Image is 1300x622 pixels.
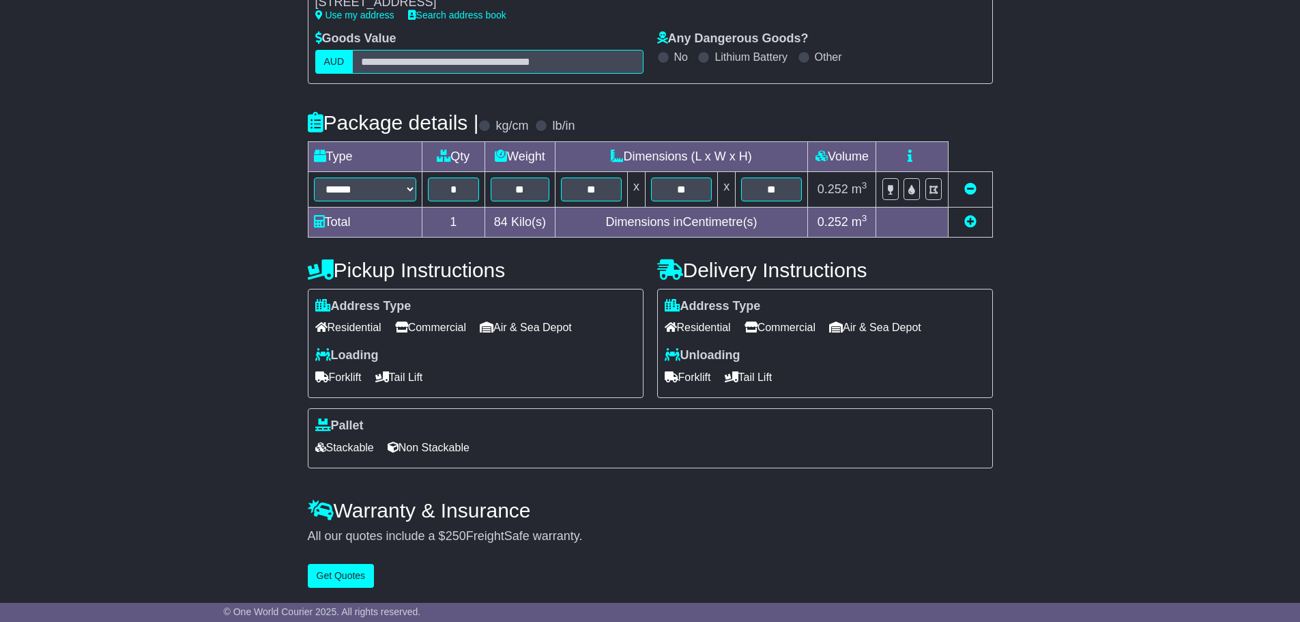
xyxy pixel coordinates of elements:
[308,259,644,281] h4: Pickup Instructions
[315,10,394,20] a: Use my address
[657,31,809,46] label: Any Dangerous Goods?
[745,317,815,338] span: Commercial
[422,207,485,237] td: 1
[480,317,572,338] span: Air & Sea Depot
[395,317,466,338] span: Commercial
[308,529,993,544] div: All our quotes include a $ FreightSafe warranty.
[552,119,575,134] label: lb/in
[315,419,364,434] label: Pallet
[665,317,731,338] span: Residential
[714,51,788,63] label: Lithium Battery
[315,299,411,314] label: Address Type
[862,180,867,190] sup: 3
[818,215,848,229] span: 0.252
[315,317,381,338] span: Residential
[852,182,867,196] span: m
[725,367,772,388] span: Tail Lift
[718,171,736,207] td: x
[555,207,808,237] td: Dimensions in Centimetre(s)
[308,207,422,237] td: Total
[315,348,379,363] label: Loading
[315,367,362,388] span: Forklift
[224,606,421,617] span: © One World Courier 2025. All rights reserved.
[964,215,977,229] a: Add new item
[308,564,375,588] button: Get Quotes
[627,171,645,207] td: x
[422,141,485,171] td: Qty
[308,499,993,522] h4: Warranty & Insurance
[862,213,867,223] sup: 3
[818,182,848,196] span: 0.252
[808,141,876,171] td: Volume
[665,367,711,388] span: Forklift
[852,215,867,229] span: m
[388,437,470,458] span: Non Stackable
[555,141,808,171] td: Dimensions (L x W x H)
[495,119,528,134] label: kg/cm
[315,31,396,46] label: Goods Value
[815,51,842,63] label: Other
[674,51,688,63] label: No
[308,111,479,134] h4: Package details |
[315,437,374,458] span: Stackable
[665,299,761,314] label: Address Type
[964,182,977,196] a: Remove this item
[665,348,740,363] label: Unloading
[829,317,921,338] span: Air & Sea Depot
[657,259,993,281] h4: Delivery Instructions
[485,141,555,171] td: Weight
[485,207,555,237] td: Kilo(s)
[494,215,508,229] span: 84
[375,367,423,388] span: Tail Lift
[315,50,353,74] label: AUD
[446,529,466,543] span: 250
[408,10,506,20] a: Search address book
[308,141,422,171] td: Type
